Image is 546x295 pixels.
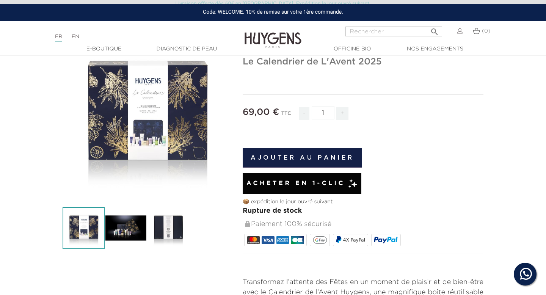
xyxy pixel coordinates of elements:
input: Rechercher [345,27,442,36]
span: + [336,107,348,120]
img: Paiement 100% sécurisé [245,221,250,227]
p: 📦 expédition le jour ouvré suivant [243,198,483,206]
button: Ajouter au panier [243,148,362,168]
div: | [51,32,222,41]
span: (0) [482,28,490,34]
img: MASTERCARD [247,236,260,244]
a: Nos engagements [397,45,473,53]
span: - [299,107,309,120]
h1: Le Calendrier de L'Avent 2025 [243,56,483,67]
span: 69,00 € [243,108,279,117]
img: Huygens [245,20,301,49]
a: Diagnostic de peau [149,45,224,53]
div: Paiement 100% sécurisé [244,216,483,232]
a: EN [72,34,79,39]
img: VISA [262,236,274,244]
img: AMEX [276,236,289,244]
span: Rupture de stock [243,207,302,214]
a: E-Boutique [66,45,142,53]
div: TTC [281,105,291,126]
img: google_pay [313,236,327,244]
img: CB_NATIONALE [291,236,304,244]
a: FR [55,34,62,42]
a: Officine Bio [314,45,390,53]
i:  [430,25,439,34]
input: Quantité [312,106,334,119]
span: 4X PayPal [343,237,365,243]
button:  [428,24,441,35]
